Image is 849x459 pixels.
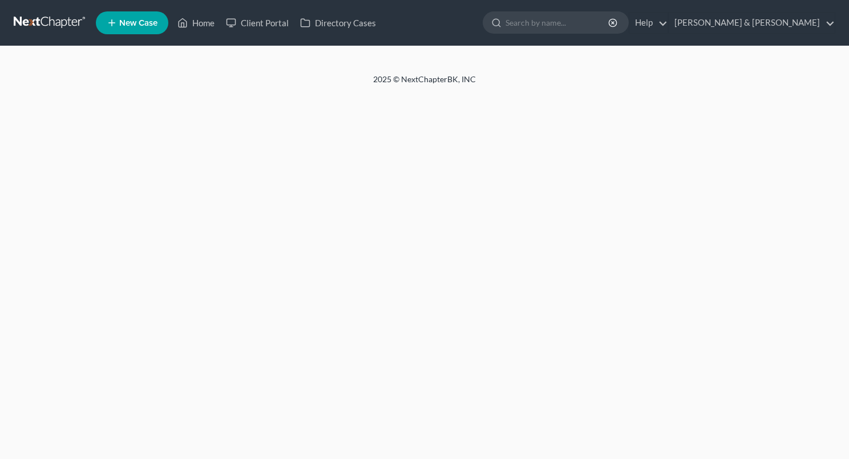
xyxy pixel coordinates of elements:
[99,74,750,94] div: 2025 © NextChapterBK, INC
[506,12,610,33] input: Search by name...
[629,13,668,33] a: Help
[220,13,294,33] a: Client Portal
[294,13,382,33] a: Directory Cases
[119,19,157,27] span: New Case
[172,13,220,33] a: Home
[669,13,835,33] a: [PERSON_NAME] & [PERSON_NAME]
